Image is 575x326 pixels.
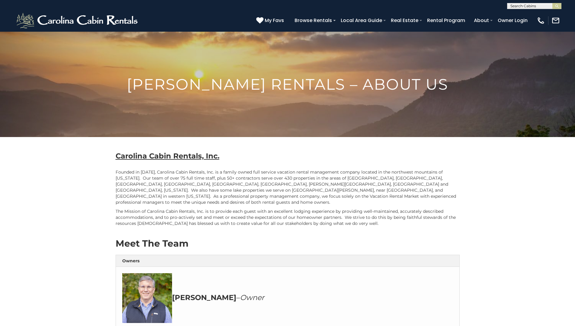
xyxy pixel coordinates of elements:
a: About [471,15,492,26]
p: The Mission of Carolina Cabin Rentals, Inc. is to provide each guest with an excellent lodging ex... [116,208,460,226]
a: Owner Login [495,15,531,26]
strong: [PERSON_NAME] [172,293,236,302]
strong: Owners [122,258,139,264]
img: phone-regular-white.png [537,16,545,25]
h3: – [122,273,453,323]
a: Browse Rentals [292,15,335,26]
a: Real Estate [388,15,421,26]
span: My Favs [265,17,284,24]
em: Owner [240,293,264,302]
img: White-1-2.png [15,11,140,30]
a: Rental Program [424,15,468,26]
a: Local Area Guide [338,15,385,26]
strong: Meet The Team [116,238,188,249]
p: Founded in [DATE], Carolina Cabin Rentals, Inc. is a family owned full service vacation rental ma... [116,169,460,205]
a: My Favs [256,17,286,24]
b: Carolina Cabin Rentals, Inc. [116,152,219,160]
img: mail-regular-white.png [551,16,560,25]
